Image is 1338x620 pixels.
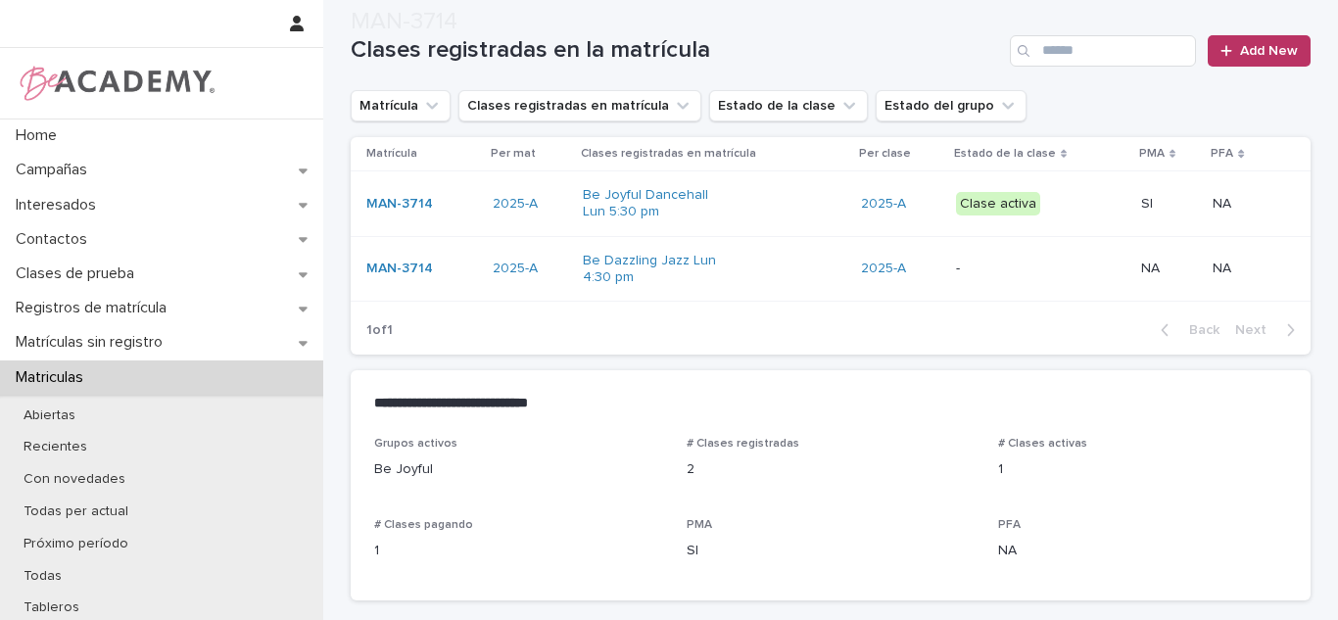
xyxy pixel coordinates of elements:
[351,307,408,355] p: 1 of 1
[861,261,906,277] a: 2025-A
[8,599,95,616] p: Tableros
[1141,192,1157,213] p: SI
[581,143,756,165] p: Clases registradas en matrícula
[8,568,77,585] p: Todas
[458,90,701,121] button: Clases registradas en matrícula
[1139,143,1165,165] p: PMA
[8,333,178,352] p: Matrículas sin registro
[8,471,141,488] p: Con novedades
[1227,321,1311,339] button: Next
[687,438,799,450] span: # Clases registradas
[351,8,457,36] h2: MAN-3714
[861,196,906,213] a: 2025-A
[1141,257,1164,277] p: NA
[1010,35,1196,67] input: Search
[8,407,91,424] p: Abiertas
[8,161,103,179] p: Campañas
[493,196,538,213] a: 2025-A
[1208,35,1311,67] a: Add New
[374,541,663,561] p: 1
[366,261,433,277] a: MAN-3714
[1211,143,1233,165] p: PFA
[1240,44,1298,58] span: Add New
[8,439,103,455] p: Recientes
[1177,323,1219,337] span: Back
[491,143,536,165] p: Per mat
[374,438,457,450] span: Grupos activos
[956,192,1040,216] div: Clase activa
[8,368,99,387] p: Matriculas
[351,90,451,121] button: Matrícula
[366,196,433,213] a: MAN-3714
[998,459,1287,480] p: 1
[16,64,216,103] img: WPrjXfSUmiLcdUfaYY4Q
[351,236,1311,302] tr: MAN-3714 2025-A Be Dazzling Jazz Lun 4:30 pm 2025-A -NANA NANA
[998,438,1087,450] span: # Clases activas
[687,541,976,561] p: SI
[998,519,1021,531] span: PFA
[8,536,144,552] p: Próximo período
[876,90,1027,121] button: Estado del grupo
[351,36,1002,65] h1: Clases registradas en la matrícula
[583,253,723,286] a: Be Dazzling Jazz Lun 4:30 pm
[1145,321,1227,339] button: Back
[351,171,1311,237] tr: MAN-3714 2025-A Be Joyful Dancehall Lun 5:30 pm 2025-A Clase activaSISI NANA
[687,459,976,480] p: 2
[859,143,911,165] p: Per clase
[8,264,150,283] p: Clases de prueba
[583,187,723,220] a: Be Joyful Dancehall Lun 5:30 pm
[998,541,1287,561] p: NA
[1213,192,1235,213] p: NA
[8,230,103,249] p: Contactos
[374,459,663,480] p: Be Joyful
[8,126,72,145] p: Home
[954,143,1056,165] p: Estado de la clase
[709,90,868,121] button: Estado de la clase
[956,261,1096,277] p: -
[8,196,112,215] p: Interesados
[1235,323,1278,337] span: Next
[1213,257,1235,277] p: NA
[366,143,417,165] p: Matrícula
[8,299,182,317] p: Registros de matrícula
[687,519,712,531] span: PMA
[493,261,538,277] a: 2025-A
[8,503,144,520] p: Todas per actual
[374,519,473,531] span: # Clases pagando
